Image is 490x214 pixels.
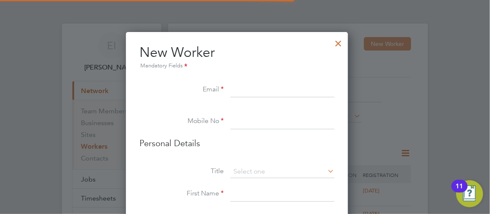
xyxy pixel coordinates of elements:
h2: New Worker [139,44,335,71]
input: Select one [230,166,335,178]
label: Title [139,167,224,176]
label: Email [139,85,224,94]
label: First Name [139,189,224,198]
button: Open Resource Center, 11 new notifications [456,180,483,207]
label: Mobile No [139,117,224,126]
h3: Personal Details [139,138,335,149]
div: 11 [456,186,463,197]
div: Mandatory Fields [139,62,335,71]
